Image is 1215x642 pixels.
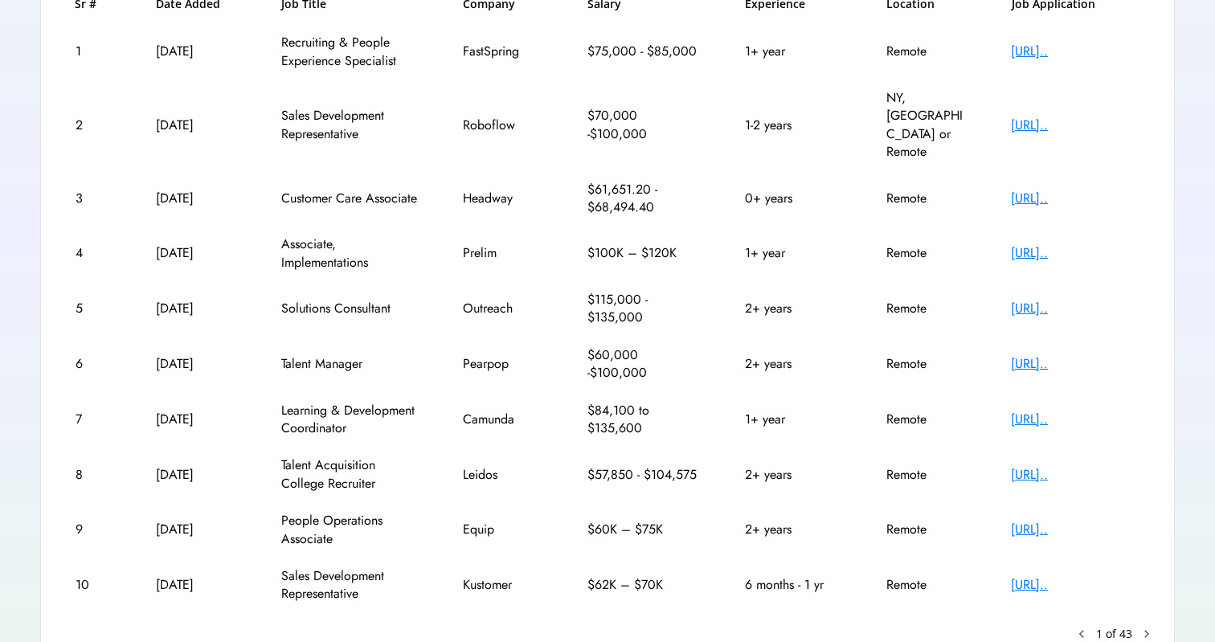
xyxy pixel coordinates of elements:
[281,456,418,493] div: Talent Acquisition College Recruiter
[1011,117,1139,134] div: [URL]..
[886,576,967,594] div: Remote
[1011,576,1139,594] div: [URL]..
[745,117,841,134] div: 1-2 years
[1011,190,1139,207] div: [URL]..
[156,117,236,134] div: [DATE]
[281,355,418,373] div: Talent Manager
[886,43,967,60] div: Remote
[156,355,236,373] div: [DATE]
[281,235,418,272] div: Associate, Implementations
[463,576,543,594] div: Kustomer
[745,244,841,262] div: 1+ year
[587,291,700,327] div: $115,000 - $135,000
[463,190,543,207] div: Headway
[281,567,418,603] div: Sales Development Representative
[76,117,112,134] div: 2
[281,512,418,548] div: People Operations Associate
[1011,43,1139,60] div: [URL]..
[587,576,700,594] div: $62K – $70K
[281,402,418,438] div: Learning & Development Coordinator
[587,181,700,217] div: $61,651.20 - $68,494.40
[886,466,967,484] div: Remote
[76,355,112,373] div: 6
[587,107,700,143] div: $70,000 -$100,000
[1011,244,1139,262] div: [URL]..
[281,34,418,70] div: Recruiting & People Experience Specialist
[281,190,418,207] div: Customer Care Associate
[76,244,112,262] div: 4
[886,190,967,207] div: Remote
[463,117,543,134] div: Roboflow
[76,43,112,60] div: 1
[745,43,841,60] div: 1+ year
[745,300,841,317] div: 2+ years
[886,355,967,373] div: Remote
[587,402,700,438] div: $84,100 to $135,600
[76,521,112,538] div: 9
[587,521,700,538] div: $60K – $75K
[76,576,112,594] div: 10
[76,466,112,484] div: 8
[156,466,236,484] div: [DATE]
[886,89,967,162] div: NY, [GEOGRAPHIC_DATA] or Remote
[156,190,236,207] div: [DATE]
[156,576,236,594] div: [DATE]
[745,190,841,207] div: 0+ years
[745,521,841,538] div: 2+ years
[1011,300,1139,317] div: [URL]..
[886,244,967,262] div: Remote
[156,300,236,317] div: [DATE]
[463,244,543,262] div: Prelim
[281,300,418,317] div: Solutions Consultant
[886,300,967,317] div: Remote
[156,43,236,60] div: [DATE]
[1074,626,1090,642] button: keyboard_arrow_left
[463,411,543,428] div: Camunda
[463,300,543,317] div: Outreach
[886,521,967,538] div: Remote
[76,300,112,317] div: 5
[745,355,841,373] div: 2+ years
[745,466,841,484] div: 2+ years
[156,244,236,262] div: [DATE]
[587,244,700,262] div: $100K – $120K
[1096,626,1132,642] div: 1 of 43
[156,521,236,538] div: [DATE]
[745,411,841,428] div: 1+ year
[1011,355,1139,373] div: [URL]..
[463,355,543,373] div: Pearpop
[587,43,700,60] div: $75,000 - $85,000
[281,107,418,143] div: Sales Development Representative
[1139,626,1155,642] button: chevron_right
[76,190,112,207] div: 3
[1011,521,1139,538] div: [URL]..
[886,411,967,428] div: Remote
[587,346,700,382] div: $60,000 -$100,000
[463,466,543,484] div: Leidos
[587,466,700,484] div: $57,850 - $104,575
[1011,466,1139,484] div: [URL]..
[1011,411,1139,428] div: [URL]..
[463,521,543,538] div: Equip
[156,411,236,428] div: [DATE]
[463,43,543,60] div: FastSpring
[76,411,112,428] div: 7
[745,576,841,594] div: 6 months - 1 yr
